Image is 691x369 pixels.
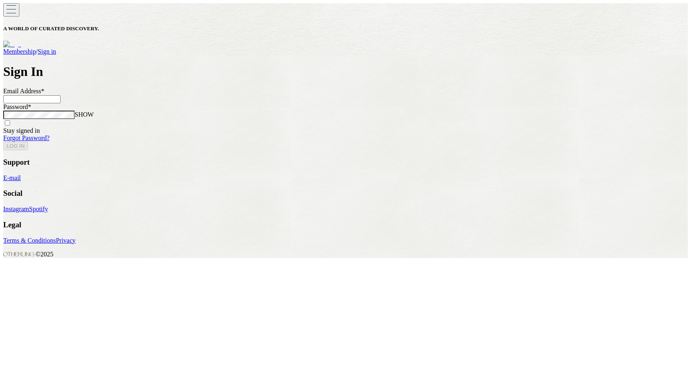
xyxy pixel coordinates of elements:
a: Sign in [38,48,56,55]
span: / [36,48,38,55]
a: Privacy [56,237,75,244]
span: SHOW [75,111,94,118]
a: Forgot Password? [3,134,50,141]
button: LOG IN [3,142,28,150]
img: logo [3,41,21,48]
h3: Support [3,158,688,167]
h3: Legal [3,220,688,229]
label: Stay signed in [3,127,40,134]
a: E-mail [3,174,21,181]
label: Email Address [3,88,44,94]
label: Password [3,103,31,110]
h1: Sign In [3,64,688,79]
a: Membership [3,48,36,55]
a: Instagram [3,205,29,212]
span: © 2025 [3,251,53,258]
h5: A WORLD OF CURATED DISCOVERY. [3,25,688,32]
a: Spotify [29,205,48,212]
h3: Social [3,189,688,198]
a: Terms & Conditions [3,237,56,244]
